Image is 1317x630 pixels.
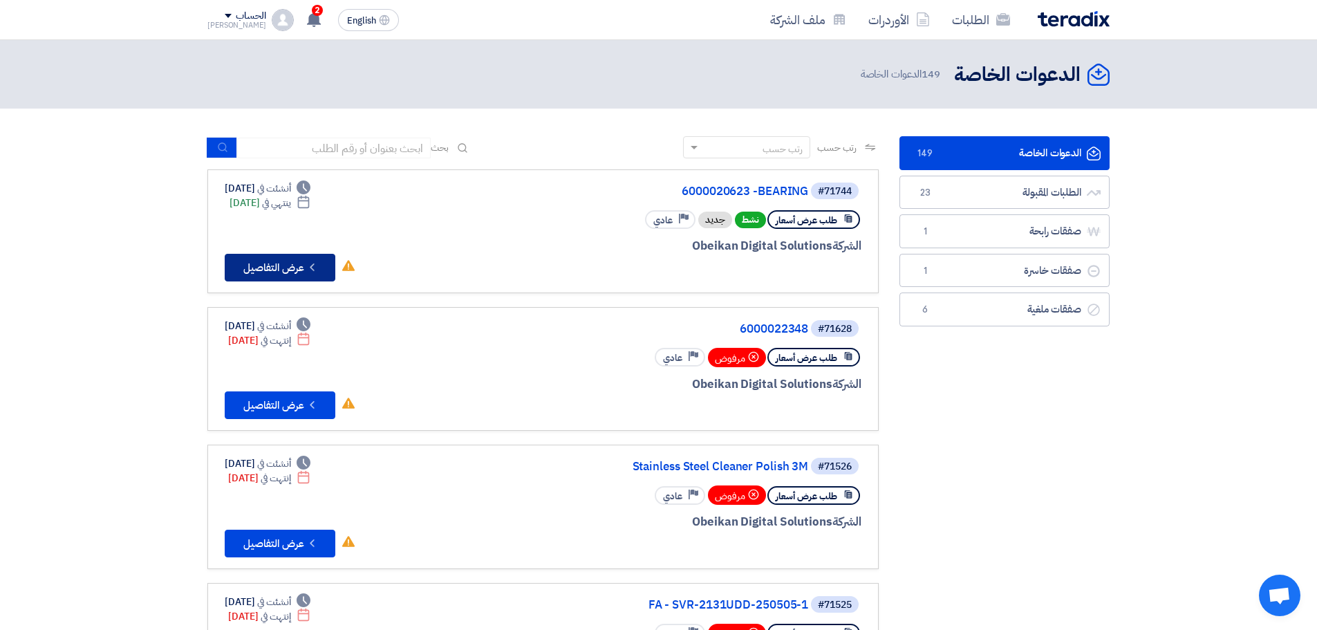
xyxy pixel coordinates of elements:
span: 1 [917,225,933,239]
a: صفقات رابحة1 [899,214,1110,248]
a: الطلبات المقبولة23 [899,176,1110,210]
a: صفقات ملغية6 [899,293,1110,326]
span: أنشئت في [257,319,290,333]
span: 23 [917,186,933,200]
div: [DATE] [228,471,310,485]
a: 6000022348 [532,323,808,335]
a: FA - SVR-2131UDD-250505-1 [532,599,808,611]
span: 6 [917,303,933,317]
img: Teradix logo [1038,11,1110,27]
div: #71628 [818,324,852,334]
span: 149 [922,66,940,82]
span: ينتهي في [262,196,290,210]
button: عرض التفاصيل [225,391,335,419]
span: عادي [663,490,682,503]
div: جديد [698,212,732,228]
div: Obeikan Digital Solutions [529,513,861,531]
span: إنتهت في [261,609,290,624]
a: ملف الشركة [759,3,857,36]
button: English [338,9,399,31]
button: عرض التفاصيل [225,254,335,281]
span: الشركة [832,237,862,254]
a: Stainless Steel Cleaner Polish 3M [532,461,808,473]
div: [DATE] [225,319,310,333]
span: طلب عرض أسعار [776,214,837,227]
div: #71525 [818,600,852,610]
a: صفقات خاسرة1 [899,254,1110,288]
span: الشركة [832,376,862,393]
span: إنتهت في [261,471,290,485]
button: عرض التفاصيل [225,530,335,557]
h2: الدعوات الخاصة [954,62,1081,89]
span: 2 [312,5,323,16]
div: #71744 [818,187,852,196]
span: نشط [735,212,766,228]
div: [DATE] [230,196,310,210]
a: الأوردرات [857,3,941,36]
span: 149 [917,147,933,160]
div: Obeikan Digital Solutions [529,376,861,393]
span: عادي [663,351,682,364]
div: مرفوض [708,485,766,505]
span: بحث [431,140,449,155]
span: رتب حسب [817,140,857,155]
a: 6000020623 -BEARING [532,185,808,198]
div: [PERSON_NAME] [207,21,266,29]
span: طلب عرض أسعار [776,490,837,503]
span: الشركة [832,513,862,530]
div: [DATE] [225,181,310,196]
span: عادي [653,214,673,227]
span: الدعوات الخاصة [861,66,943,82]
span: طلب عرض أسعار [776,351,837,364]
div: Obeikan Digital Solutions [529,237,861,255]
span: أنشئت في [257,181,290,196]
div: مرفوض [708,348,766,367]
div: الحساب [236,10,265,22]
a: الدعوات الخاصة149 [899,136,1110,170]
span: 1 [917,264,933,278]
div: #71526 [818,462,852,472]
img: profile_test.png [272,9,294,31]
span: أنشئت في [257,595,290,609]
div: [DATE] [225,595,310,609]
div: [DATE] [228,333,310,348]
span: أنشئت في [257,456,290,471]
span: English [347,16,376,26]
div: [DATE] [228,609,310,624]
div: [DATE] [225,456,310,471]
div: رتب حسب [763,142,803,156]
span: إنتهت في [261,333,290,348]
a: الطلبات [941,3,1021,36]
div: دردشة مفتوحة [1259,575,1300,616]
input: ابحث بعنوان أو رقم الطلب [237,138,431,158]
